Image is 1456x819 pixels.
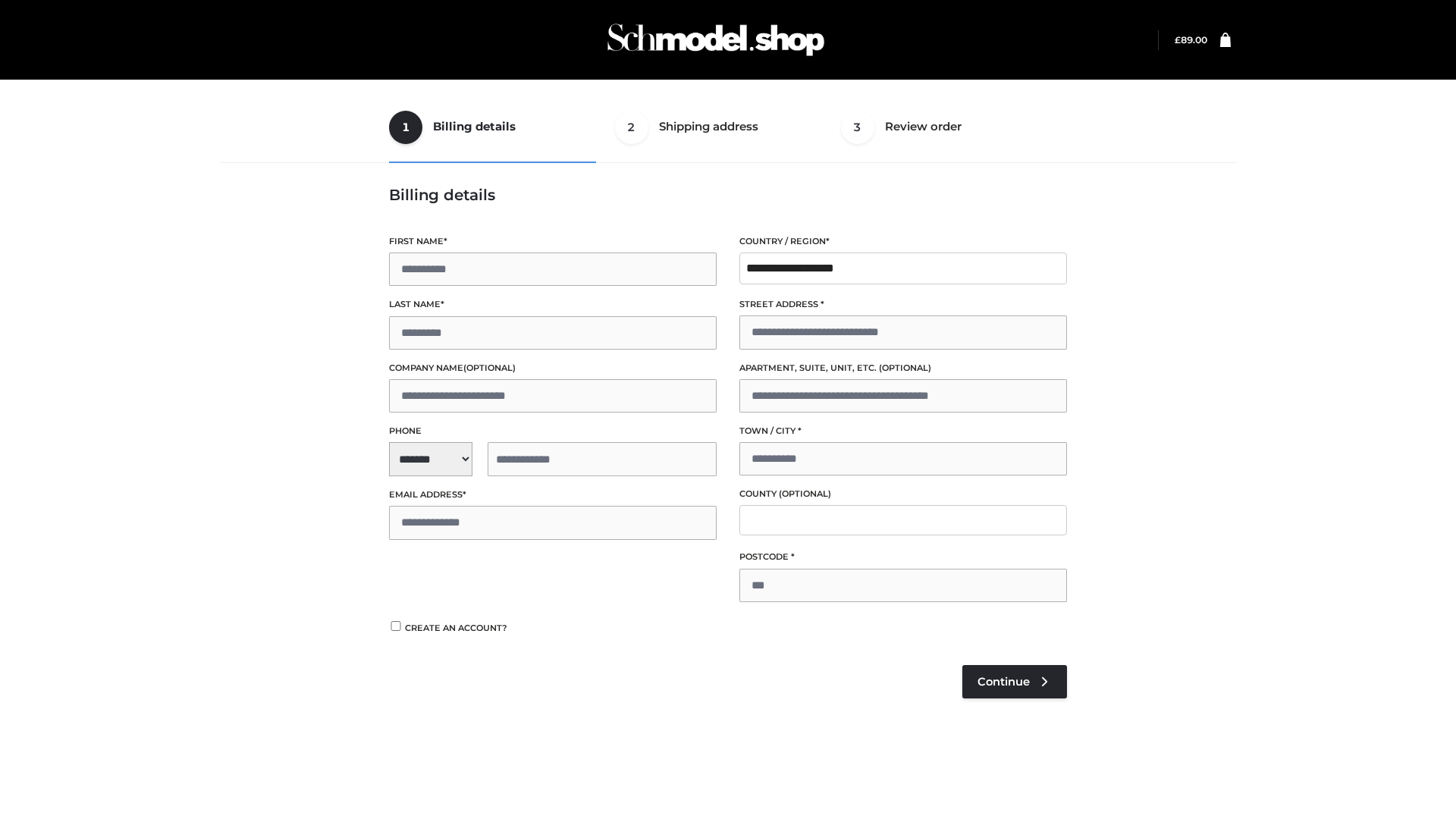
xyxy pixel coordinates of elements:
[739,550,1067,564] label: Postcode
[602,10,830,70] img: Schmodel Admin 964
[389,234,717,249] label: First name
[779,488,831,499] span: (optional)
[389,488,717,502] label: Email address
[1175,34,1181,45] span: £
[389,361,717,375] label: Company name
[962,665,1067,698] a: Continue
[389,297,717,312] label: Last name
[739,234,1067,249] label: Country / Region
[389,186,1067,204] h3: Billing details
[879,362,931,373] span: (optional)
[1175,34,1207,45] a: £89.00
[389,424,717,438] label: Phone
[739,297,1067,312] label: Street address
[1175,34,1207,45] bdi: 89.00
[389,621,403,631] input: Create an account?
[739,361,1067,375] label: Apartment, suite, unit, etc.
[977,675,1030,689] span: Continue
[463,362,516,373] span: (optional)
[739,487,1067,501] label: County
[739,424,1067,438] label: Town / City
[405,623,507,633] span: Create an account?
